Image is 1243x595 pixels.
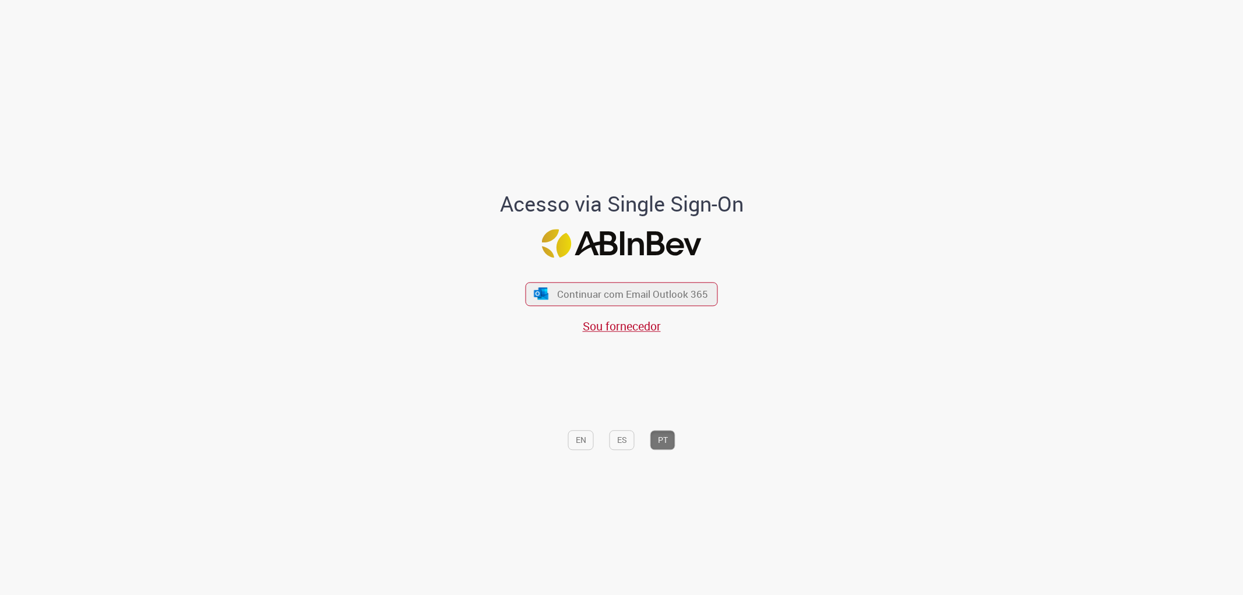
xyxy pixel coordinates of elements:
a: Sou fornecedor [583,318,661,334]
h1: Acesso via Single Sign-On [460,192,783,216]
img: ícone Azure/Microsoft 360 [533,287,549,300]
button: EN [568,430,594,450]
span: Continuar com Email Outlook 365 [557,287,708,301]
button: ES [610,430,635,450]
img: Logo ABInBev [542,230,702,258]
button: ícone Azure/Microsoft 360 Continuar com Email Outlook 365 [526,282,718,306]
button: PT [650,430,675,450]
